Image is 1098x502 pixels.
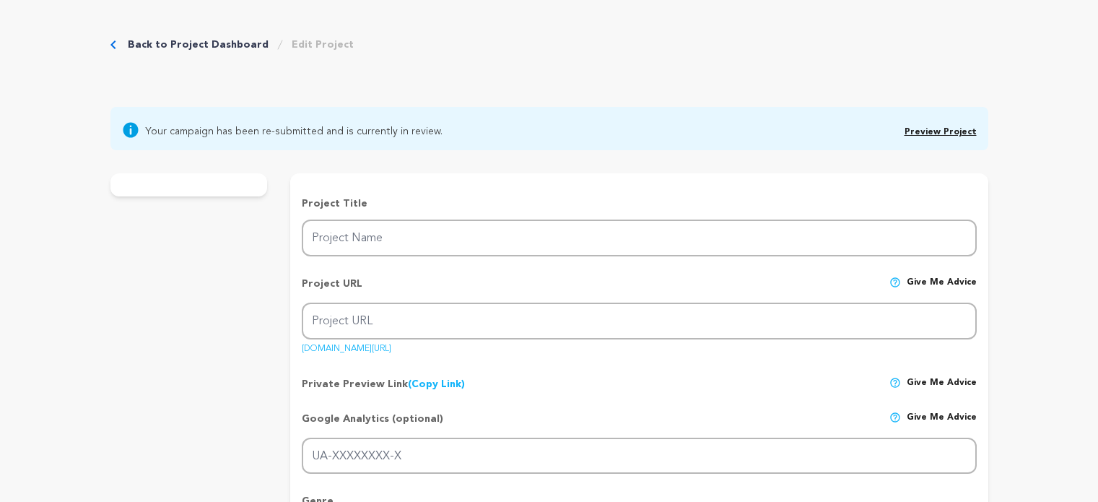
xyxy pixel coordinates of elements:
[302,438,976,475] input: UA-XXXXXXXX-X
[907,377,977,391] span: Give me advice
[302,277,362,303] p: Project URL
[408,379,465,389] a: (Copy Link)
[302,412,443,438] p: Google Analytics (optional)
[110,38,354,52] div: Breadcrumb
[302,196,976,211] p: Project Title
[889,377,901,389] img: help-circle.svg
[889,412,901,423] img: help-circle.svg
[889,277,901,288] img: help-circle.svg
[905,128,977,137] a: Preview Project
[907,412,977,438] span: Give me advice
[292,38,354,52] a: Edit Project
[907,277,977,303] span: Give me advice
[128,38,269,52] a: Back to Project Dashboard
[302,303,976,339] input: Project URL
[145,121,443,139] span: Your campaign has been re-submitted and is currently in review.
[302,220,976,256] input: Project Name
[302,339,391,353] a: [DOMAIN_NAME][URL]
[302,377,465,391] p: Private Preview Link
